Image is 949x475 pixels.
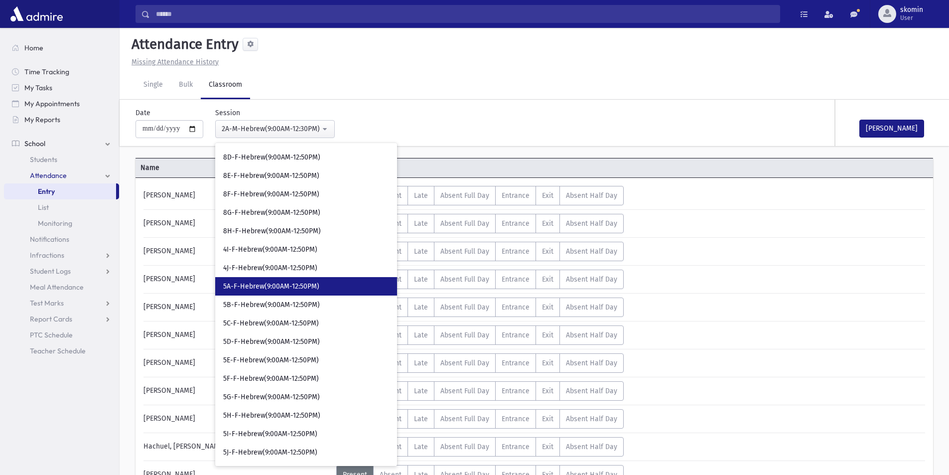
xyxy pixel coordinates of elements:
button: [PERSON_NAME] [859,120,924,138]
span: Exit [542,191,553,200]
span: 5C-F-Hebrew(9:00AM-12:50PM) [223,318,319,328]
a: My Appointments [4,96,119,112]
span: Absent Full Day [440,387,489,395]
div: AttTypes [336,214,624,233]
span: Absent Half Day [566,247,617,256]
span: 4I-F-Hebrew(9:00AM-12:50PM) [223,245,317,255]
a: Test Marks [4,295,119,311]
a: School [4,136,119,152]
a: My Reports [4,112,119,128]
a: Attendance [4,167,119,183]
span: Late [414,443,428,451]
u: Missing Attendance History [132,58,219,66]
div: AttTypes [336,242,624,261]
a: Infractions [4,247,119,263]
a: Time Tracking [4,64,119,80]
span: Monitoring [38,219,72,228]
div: AttTypes [336,409,624,429]
div: 2A-M-Hebrew(9:00AM-12:30PM) [222,124,320,134]
span: Test Marks [30,299,64,308]
span: Student Logs [30,267,71,276]
div: [PERSON_NAME] [138,242,336,261]
span: 5B-F-Hebrew(9:00AM-12:50PM) [223,300,320,310]
a: Classroom [201,71,250,99]
span: School [24,139,45,148]
label: Date [136,108,150,118]
a: List [4,199,119,215]
span: Absent Full Day [440,331,489,339]
span: Absent Half Day [566,387,617,395]
span: Attendance [30,171,67,180]
span: Entrance [502,303,530,312]
a: Home [4,40,119,56]
span: Exit [542,219,553,228]
a: Notifications [4,231,119,247]
span: My Tasks [24,83,52,92]
span: Entrance [502,219,530,228]
span: 8H-F-Hebrew(9:00AM-12:50PM) [223,226,321,236]
span: 5A-F-Hebrew(9:00AM-12:50PM) [223,282,319,292]
span: 5G-F-Hebrew(9:00AM-12:50PM) [223,392,320,402]
span: Absent Half Day [566,275,617,284]
span: Exit [542,331,553,339]
span: Absent Half Day [566,359,617,367]
span: 8D-F-Hebrew(9:00AM-12:50PM) [223,153,320,162]
span: Teacher Schedule [30,346,86,355]
div: AttTypes [336,325,624,345]
span: 5I-F-Hebrew(9:00AM-12:50PM) [223,429,317,439]
span: Report Cards [30,315,72,323]
div: AttTypes [336,298,624,317]
span: Absent Half Day [566,415,617,423]
span: Absent Half Day [566,219,617,228]
span: Time Tracking [24,67,69,76]
div: [PERSON_NAME] [138,270,336,289]
a: Teacher Schedule [4,343,119,359]
span: Late [414,303,428,312]
span: Absent Full Day [440,247,489,256]
a: Single [136,71,171,99]
span: Absent Full Day [440,359,489,367]
div: [PERSON_NAME] [138,381,336,401]
a: Meal Attendance [4,279,119,295]
span: Home [24,43,43,52]
span: 5E-F-Hebrew(9:00AM-12:50PM) [223,355,319,365]
span: Entrance [502,331,530,339]
span: Entrance [502,247,530,256]
span: 5H-F-Hebrew(9:00AM-12:50PM) [223,411,320,421]
span: Exit [542,415,553,423]
span: Name [136,162,335,173]
div: [PERSON_NAME] [138,325,336,345]
span: 8E-F-Hebrew(9:00AM-12:50PM) [223,171,319,181]
span: Attendance [335,162,534,173]
h5: Attendance Entry [128,36,239,53]
input: Search [150,5,780,23]
a: My Tasks [4,80,119,96]
span: Late [414,415,428,423]
span: Exit [542,275,553,284]
button: 2A-M-Hebrew(9:00AM-12:30PM) [215,120,335,138]
span: Infractions [30,251,64,260]
div: AttTypes [336,353,624,373]
span: 4J-F-Hebrew(9:00AM-12:50PM) [223,263,317,273]
span: Absent Full Day [440,415,489,423]
span: Exit [542,359,553,367]
span: 8G-F-Hebrew(9:00AM-12:50PM) [223,208,320,218]
span: Exit [542,303,553,312]
div: [PERSON_NAME] [138,186,336,205]
span: Notifications [30,235,69,244]
span: User [900,14,923,22]
span: 5J-F-Hebrew(9:00AM-12:50PM) [223,448,317,458]
span: Absent Full Day [440,443,489,451]
div: [PERSON_NAME] [138,298,336,317]
span: PTC Schedule [30,330,73,339]
span: Late [414,191,428,200]
div: [PERSON_NAME] [138,409,336,429]
span: Entrance [502,275,530,284]
span: Absent Full Day [440,191,489,200]
span: Absent Full Day [440,219,489,228]
span: List [38,203,49,212]
div: AttTypes [336,270,624,289]
label: Session [215,108,240,118]
div: AttTypes [336,186,624,205]
a: Entry [4,183,116,199]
